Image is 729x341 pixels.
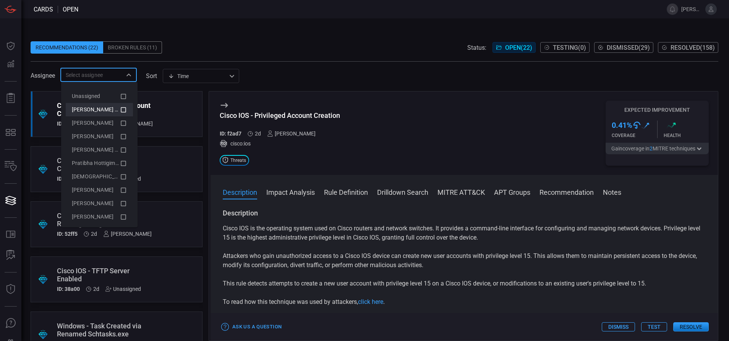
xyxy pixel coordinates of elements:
p: This rule detects attempts to create a new user account with privilege level 15 on a Cisco IOS de... [223,279,706,288]
button: Impact Analysis [266,187,315,196]
span: [PERSON_NAME] [72,187,113,193]
li: Mason Brand [66,143,133,157]
button: Rule Definition [324,187,368,196]
button: APT Groups [494,187,530,196]
span: [PERSON_NAME].[PERSON_NAME] [681,6,702,12]
span: Pratibha Hottigimath [72,160,123,166]
li: Unassigned [66,90,133,103]
div: Recommendations (22) [31,41,103,54]
h5: ID: f2ad7 [57,121,79,127]
div: Cisco IOS - Potential RunningConfig Exfiltration [57,212,152,228]
div: Cisco IOS - Privileged Account Creation [57,101,153,117]
button: Test [641,322,667,331]
div: Cisco IOS - SNMP Community String Configuration Changes [57,157,147,173]
div: Coverage [612,133,657,138]
button: Recommendation [539,187,594,196]
div: [PERSON_NAME] [103,231,152,237]
div: Time [168,72,227,80]
span: [PERSON_NAME] [72,133,113,139]
input: Select assignee [63,70,122,80]
button: Ask Us A Question [2,314,20,333]
div: [PERSON_NAME] [267,131,316,137]
span: Aug 27, 2025 5:09 PM [93,286,99,292]
li: Vedang Ranmale [66,170,133,183]
div: Unassigned [105,286,141,292]
span: [PERSON_NAME] (Myself) [72,106,134,113]
h5: ID: 52ff5 [57,231,78,237]
span: Unassigned [72,93,100,99]
button: Close [123,70,134,80]
span: Cards [34,6,53,13]
li: Andrew Ghobrial [66,116,133,130]
p: Cisco IOS is the operating system used on Cisco routers and network switches. It provides a comma... [223,224,706,242]
button: Notes [603,187,621,196]
button: Inventory [2,157,20,176]
span: [PERSON_NAME] [72,200,113,206]
button: Drilldown Search [377,187,428,196]
span: open [63,6,78,13]
button: Description [223,187,257,196]
div: Health [664,133,709,138]
button: Open(22) [492,42,536,53]
div: Cisco IOS - Privileged Account Creation [220,111,340,119]
label: sort [146,72,157,80]
button: Reports [2,89,20,108]
span: Resolved ( 158 ) [671,44,715,51]
button: Gaincoverage in2MITRE techniques [606,143,709,154]
h5: Expected Improvement [606,107,709,113]
span: [PERSON_NAME] [72,120,113,126]
span: [PERSON_NAME] Brand [72,147,130,153]
button: Resolved(158) [658,42,718,53]
li: eric coffy [66,210,133,224]
div: cisco:ios [220,140,340,147]
button: Resolve [673,322,709,331]
button: Threat Intelligence [2,280,20,299]
button: MITRE ATT&CK [437,187,485,196]
button: Testing(0) [540,42,590,53]
h5: ID: 38a00 [57,286,80,292]
div: Windows - Task Created via Renamed Schtasks.exe [57,322,147,338]
span: [DEMOGRAPHIC_DATA][PERSON_NAME] [72,173,170,179]
span: Aug 27, 2025 5:10 PM [255,131,261,137]
li: bob blake [66,183,133,197]
button: Dismissed(29) [594,42,653,53]
span: Assignee [31,72,55,79]
p: Attackers who gain unauthorized access to a Cisco IOS device can create new user accounts with pr... [223,251,706,270]
span: Open ( 22 ) [505,44,532,51]
h3: Description [223,209,706,218]
button: ALERT ANALYSIS [2,246,20,264]
button: Rule Catalog [2,225,20,244]
span: 2 [650,145,653,152]
button: Ask Us a Question [220,321,283,333]
li: Derrick Ferrier [66,130,133,143]
h5: ID: 05058 [57,176,80,182]
span: Aug 27, 2025 5:09 PM [91,231,97,237]
span: Threats [230,158,246,163]
button: Cards [2,191,20,210]
li: Pratibha Hottigimath [66,157,133,170]
h3: 0.41 % [612,121,632,130]
div: Broken Rules (11) [103,41,162,54]
li: drew garthe [66,197,133,210]
span: [PERSON_NAME] [72,214,113,220]
li: Aravind Chinthala (Myself) [66,103,133,116]
p: To read how this technique was used by attackers, . [223,297,706,307]
button: MITRE - Detection Posture [2,123,20,142]
button: Detections [2,55,20,73]
button: Dashboard [2,37,20,55]
button: Dismiss [602,322,635,331]
span: Dismissed ( 29 ) [607,44,650,51]
span: Testing ( 0 ) [553,44,586,51]
span: Status: [467,44,486,51]
a: click here [358,298,383,305]
h5: ID: f2ad7 [220,131,241,137]
div: Cisco IOS - TFTP Server Enabled [57,267,147,283]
